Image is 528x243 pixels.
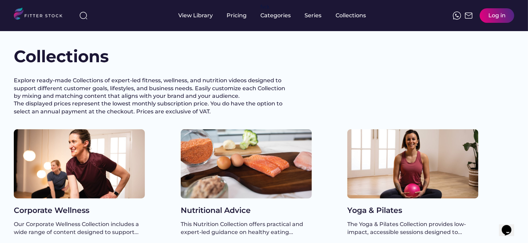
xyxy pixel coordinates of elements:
[499,215,521,236] iframe: chat widget
[465,11,473,20] img: Frame%2051.svg
[261,12,291,19] div: Categories
[79,11,88,20] img: search-normal%203.svg
[181,205,312,216] div: Nutritional Advice
[14,221,145,236] div: Our Corporate Wellness Collection includes a wide range of content designed to support...
[181,221,312,236] div: This Nutrition Collection offers practical and expert-led guidance on healthy eating...
[488,12,506,19] div: Log in
[14,77,290,115] h2: Explore ready-made Collections of expert-led fitness, wellness, and nutrition videos designed to ...
[261,3,270,10] div: fvck
[14,45,109,68] h1: Collections
[14,205,145,216] div: Corporate Wellness
[336,12,366,19] div: Collections
[14,8,68,22] img: LOGO.svg
[347,205,478,216] div: Yoga & Pilates
[179,12,213,19] div: View Library
[305,12,322,19] div: Series
[453,11,461,20] img: meteor-icons_whatsapp%20%281%29.svg
[227,12,247,19] div: Pricing
[347,221,478,236] div: The Yoga & Pilates Collection provides low-impact, accessible sessions designed to...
